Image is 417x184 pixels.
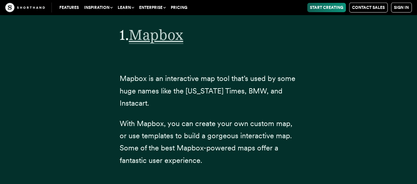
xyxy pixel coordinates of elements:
[81,3,115,12] button: Inspiration
[307,3,346,12] a: Start Creating
[120,26,129,43] span: 1.
[349,3,388,13] a: Contact Sales
[129,26,183,43] a: Mapbox
[57,3,81,12] a: Features
[391,3,412,13] a: Sign in
[136,3,168,12] button: Enterprise
[168,3,190,12] a: Pricing
[120,74,295,107] span: Mapbox is an interactive map tool that’s used by some huge names like the [US_STATE] Times, BMW, ...
[129,26,183,44] span: Mapbox
[5,3,45,12] img: The Craft
[120,119,292,165] span: With Mapbox, you can create your own custom map, or use templates to build a gorgeous interactive...
[115,3,136,12] button: Learn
